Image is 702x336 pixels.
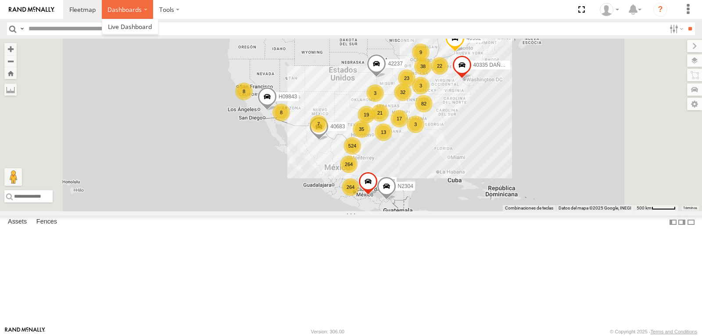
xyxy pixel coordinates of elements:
div: 21 [371,104,389,122]
div: 13 [375,123,392,141]
button: Zoom out [4,55,17,67]
img: rand-logo.svg [9,7,54,13]
div: 35 [353,120,370,138]
button: Combinaciones de teclas [505,205,553,211]
div: 3 [366,84,384,102]
div: 524 [344,137,361,155]
span: 500 km [637,206,652,210]
div: 23 [398,69,415,87]
label: Search Filter Options [666,22,685,35]
label: Hide Summary Table [687,216,695,228]
div: 7 [310,115,327,133]
label: Search Query [18,22,25,35]
a: Visit our Website [5,327,45,336]
div: 3 [407,116,424,133]
label: Dock Summary Table to the Left [669,216,677,228]
button: Zoom in [4,43,17,55]
button: Escala del mapa: 500 km por 51 píxeles [634,205,678,211]
span: 42237 [388,61,402,67]
span: 40335 DAÑADO [473,61,512,68]
div: 19 [358,106,375,123]
div: 82 [415,95,433,112]
span: 40683 [330,123,345,130]
i: ? [653,3,667,17]
a: Terms and Conditions [651,329,697,334]
div: © Copyright 2025 - [610,329,697,334]
div: Version: 306.00 [311,329,344,334]
div: 3 [412,77,430,94]
div: 264 [342,178,359,196]
label: Fences [32,216,61,228]
a: Términos (se abre en una nueva pestaña) [683,206,697,210]
span: H09843 [279,93,297,99]
div: 17 [390,110,408,127]
div: 9 [412,43,430,61]
label: Dock Summary Table to the Right [677,216,686,228]
div: Miguel Cantu [597,3,622,16]
span: 40962 [466,35,481,41]
div: 8 [272,104,290,121]
div: 38 [414,58,432,75]
button: Zoom Home [4,67,17,79]
span: N2304 [398,183,413,189]
span: Datos del mapa ©2025 Google, INEGI [559,206,631,210]
button: Arrastra al hombrecito al mapa para abrir Street View [4,168,22,186]
label: Assets [4,216,31,228]
div: 32 [394,83,412,101]
div: 8 [235,83,253,100]
div: 22 [431,57,448,75]
label: Map Settings [687,98,702,110]
div: 264 [340,155,358,173]
label: Measure [4,83,17,96]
